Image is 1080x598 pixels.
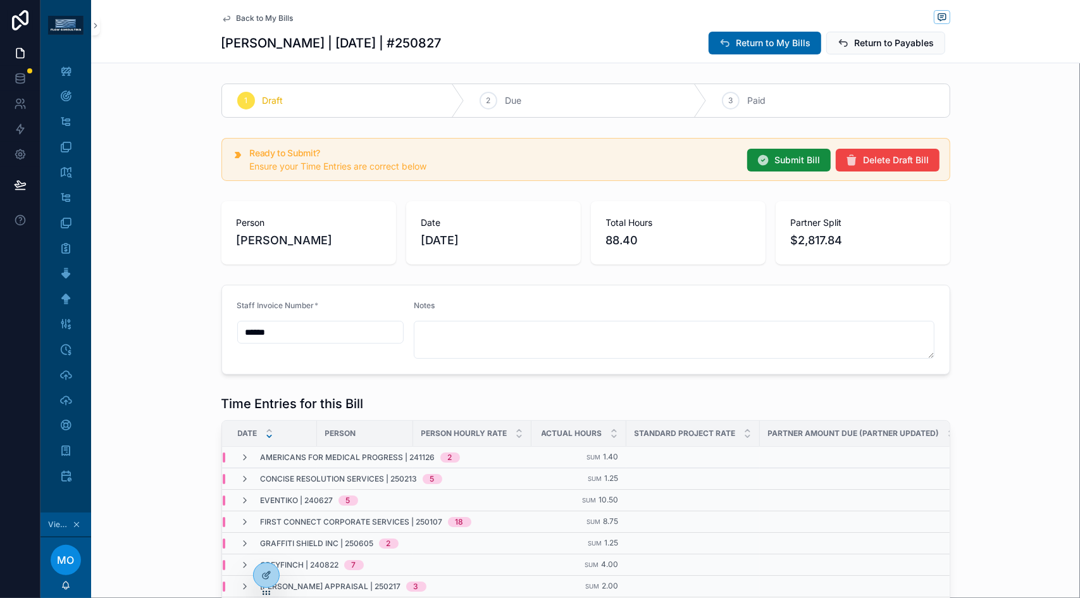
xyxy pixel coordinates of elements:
span: [DATE] [421,232,566,249]
small: Sum [587,518,601,525]
span: 1.25 [605,538,619,547]
span: Americans for Medical Progress | 241126 [261,452,435,463]
span: Standard Project Rate [635,428,736,439]
span: 8.75 [604,516,619,526]
span: Staff Invoice Number [237,301,314,310]
span: Submit Bill [775,154,821,166]
span: Due [505,94,521,107]
span: 4.00 [602,559,619,569]
button: Return to My Bills [709,32,821,54]
span: Date [421,216,566,229]
span: First Connect Corporate Services | 250107 [261,517,443,527]
span: Draft [263,94,283,107]
span: 3 [729,96,733,106]
img: App logo [48,16,84,35]
small: Sum [587,454,601,461]
small: Sum [588,475,602,482]
div: scrollable content [40,51,91,504]
span: Date [238,428,258,439]
span: Concise Resolution Services | 250213 [261,474,418,484]
span: Person [237,216,381,229]
span: Return to My Bills [736,37,811,49]
span: Paid [747,94,766,107]
button: Submit Bill [747,149,831,171]
div: 2 [448,452,452,463]
div: 2 [387,539,391,549]
span: [PERSON_NAME] Appraisal | 250217 [261,582,401,592]
div: 7 [352,560,356,570]
small: Sum [586,583,600,590]
small: Sum [585,561,599,568]
span: Greyfinch | 240822 [261,560,339,570]
small: Sum [588,540,602,547]
button: Delete Draft Bill [836,149,940,171]
a: Back to My Bills [221,13,294,23]
div: 5 [430,474,435,484]
h5: Ready to Submit? [250,149,737,158]
span: Ensure your Time Entries are correct below [250,161,427,171]
span: Delete Draft Bill [864,154,929,166]
span: 2.00 [602,581,619,590]
span: EVENTIKO | 240627 [261,495,333,506]
span: MO [58,552,75,568]
div: Ensure your Time Entries are correct below [250,160,737,173]
span: [PERSON_NAME] [237,232,333,249]
span: Return to Payables [855,37,934,49]
span: Graffiti Shield Inc | 250605 [261,539,374,549]
span: $2,817.84 [791,232,935,249]
div: 18 [456,517,464,527]
h1: Time Entries for this Bill [221,395,364,413]
div: 5 [346,495,351,506]
span: 1.25 [605,473,619,483]
span: Back to My Bills [237,13,294,23]
span: 88.40 [606,232,750,249]
span: 1.40 [604,452,619,461]
span: 2 [486,96,490,106]
span: 1 [244,96,247,106]
span: Person [325,428,356,439]
span: Total Hours [606,216,750,229]
span: Notes [414,301,435,310]
h1: [PERSON_NAME] | [DATE] | #250827 [221,34,442,52]
span: Viewing as [PERSON_NAME] [48,520,70,530]
span: Partner Amount Due (Partner Updated) [768,428,940,439]
small: Sum [583,497,597,504]
div: 3 [414,582,419,592]
span: Actual Hours [542,428,602,439]
span: Partner Split [791,216,935,229]
span: 10.50 [599,495,619,504]
button: Return to Payables [826,32,945,54]
span: Person Hourly Rate [421,428,507,439]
